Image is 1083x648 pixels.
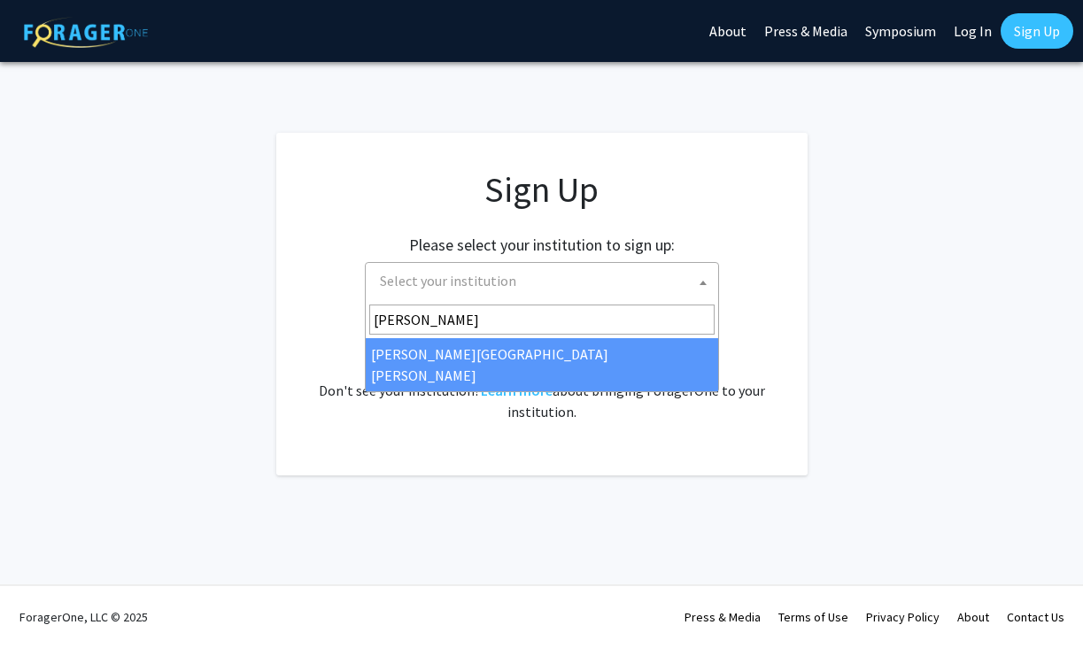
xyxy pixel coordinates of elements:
[373,263,718,299] span: Select your institution
[1007,609,1064,625] a: Contact Us
[957,609,989,625] a: About
[24,17,148,48] img: ForagerOne Logo
[1001,13,1073,49] a: Sign Up
[778,609,848,625] a: Terms of Use
[312,337,772,422] div: Already have an account? . Don't see your institution? about bringing ForagerOne to your institut...
[19,586,148,648] div: ForagerOne, LLC © 2025
[481,382,553,399] a: Learn more about bringing ForagerOne to your institution
[13,568,75,635] iframe: Chat
[365,262,719,302] span: Select your institution
[685,609,761,625] a: Press & Media
[366,338,718,391] li: [PERSON_NAME][GEOGRAPHIC_DATA][PERSON_NAME]
[312,168,772,211] h1: Sign Up
[866,609,940,625] a: Privacy Policy
[380,272,516,289] span: Select your institution
[409,235,675,255] h2: Please select your institution to sign up:
[369,305,715,335] input: Search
